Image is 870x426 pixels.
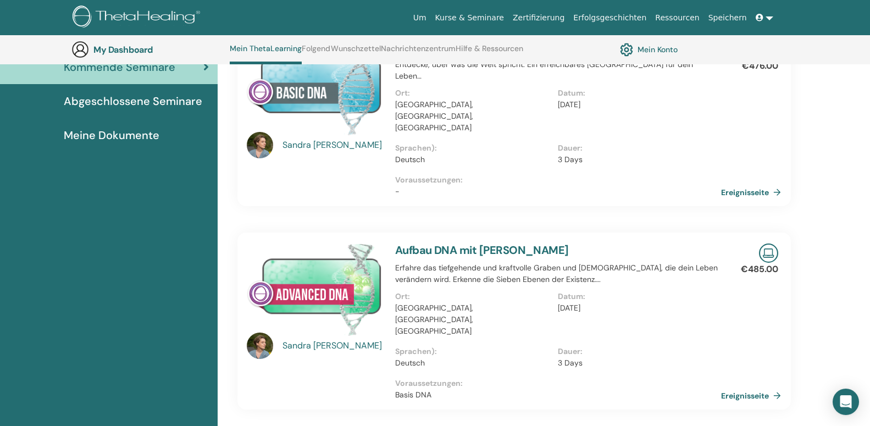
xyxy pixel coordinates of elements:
[651,8,703,28] a: Ressourcen
[558,87,714,99] p: Datum :
[569,8,651,28] a: Erfolgsgeschichten
[558,99,714,110] p: [DATE]
[247,132,273,158] img: default.jpg
[302,44,330,62] a: Folgend
[395,142,552,154] p: Sprachen) :
[704,8,751,28] a: Speichern
[721,184,785,201] a: Ereignisseite
[395,357,552,369] p: Deutsch
[395,262,721,285] p: Erfahre das tiefgehende und kraftvolle Graben und [DEMOGRAPHIC_DATA], die dein Leben verändern wi...
[620,40,633,59] img: cog.svg
[742,59,778,73] p: €476.00
[558,346,714,357] p: Dauer :
[721,388,785,404] a: Ereignisseite
[395,378,721,389] p: Voraussetzungen :
[395,291,552,302] p: Ort :
[230,44,302,64] a: Mein ThetaLearning
[73,5,204,30] img: logo.png
[558,357,714,369] p: 3 Days
[395,302,552,337] p: [GEOGRAPHIC_DATA], [GEOGRAPHIC_DATA], [GEOGRAPHIC_DATA]
[247,244,382,336] img: Aufbau DNA
[395,59,721,82] p: Entdecke, über was die Welt spricht. Ein erreichbares [GEOGRAPHIC_DATA] für dein Leben…
[508,8,569,28] a: Zertifizierung
[431,8,508,28] a: Kurse & Seminare
[247,40,382,135] img: Basis DNA
[395,243,569,257] a: Aufbau DNA mit [PERSON_NAME]
[395,346,552,357] p: Sprachen) :
[64,59,175,75] span: Kommende Seminare
[558,142,714,154] p: Dauer :
[620,40,678,59] a: Mein Konto
[456,44,523,62] a: Hilfe & Ressourcen
[395,389,721,401] p: Basis DNA
[64,127,159,143] span: Meine Dokumente
[741,263,778,276] p: €485.00
[558,154,714,165] p: 3 Days
[64,93,202,109] span: Abgeschlossene Seminare
[71,41,89,58] img: generic-user-icon.jpg
[282,339,384,352] a: Sandra [PERSON_NAME]
[558,302,714,314] p: [DATE]
[759,244,778,263] img: Live Online Seminar
[833,389,859,415] div: Open Intercom Messenger
[93,45,203,55] h3: My Dashboard
[395,154,552,165] p: Deutsch
[395,174,721,186] p: Voraussetzungen :
[395,87,552,99] p: Ort :
[247,333,273,359] img: default.jpg
[282,139,384,152] a: Sandra [PERSON_NAME]
[381,44,456,62] a: Nachrichtenzentrum
[395,186,721,197] p: -
[558,291,714,302] p: Datum :
[331,44,381,62] a: Wunschzettel
[409,8,431,28] a: Um
[395,99,552,134] p: [GEOGRAPHIC_DATA], [GEOGRAPHIC_DATA], [GEOGRAPHIC_DATA]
